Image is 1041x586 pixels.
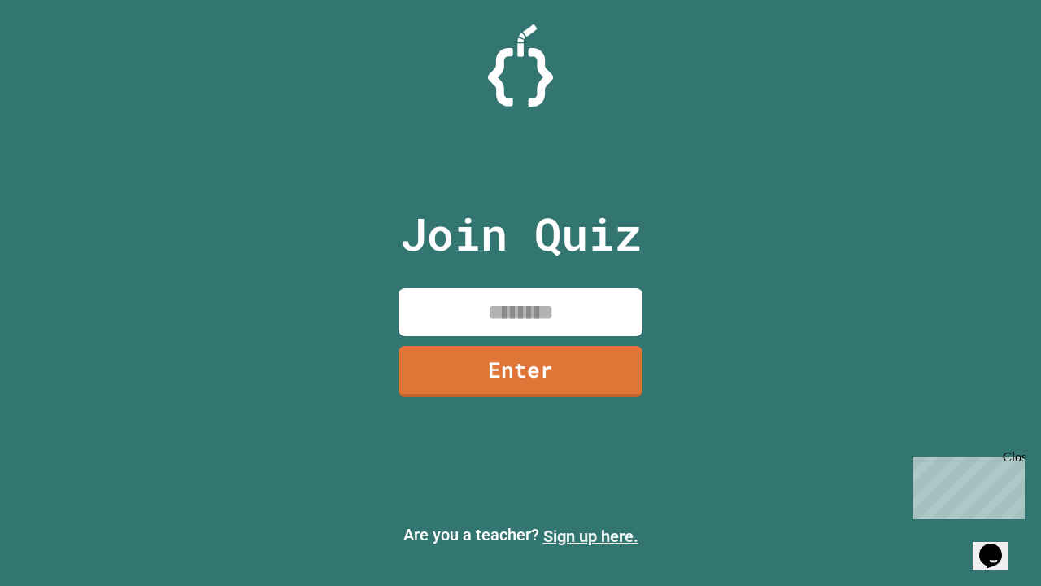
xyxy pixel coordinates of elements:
p: Are you a teacher? [13,523,1028,549]
iframe: chat widget [973,521,1025,570]
a: Enter [399,346,642,397]
iframe: chat widget [906,450,1025,519]
p: Join Quiz [400,200,642,268]
div: Chat with us now!Close [7,7,112,103]
a: Sign up here. [543,527,638,546]
img: Logo.svg [488,24,553,107]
